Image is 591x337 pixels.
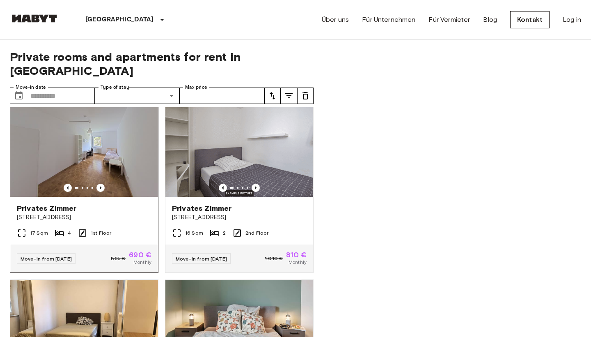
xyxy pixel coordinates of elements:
label: Max price [185,84,207,91]
span: 2 [223,229,226,237]
span: 690 € [129,251,151,259]
img: Marketing picture of unit DE-02-023-04M [10,98,158,197]
label: Move-in date [16,84,46,91]
button: Previous image [252,184,260,192]
button: Choose date [11,88,27,104]
button: Previous image [219,184,227,192]
button: tune [281,88,297,104]
a: Marketing picture of unit DE-02-002-002-02HFPrevious imagePrevious imagePrivates Zimmer[STREET_AD... [165,98,314,273]
a: Blog [483,15,497,25]
a: Für Unternehmen [362,15,415,25]
a: Über uns [322,15,349,25]
label: Type of stay [101,84,129,91]
span: 810 € [286,251,307,259]
span: 1.010 € [265,255,283,262]
span: 865 € [111,255,126,262]
img: Habyt [10,14,59,23]
a: Für Vermieter [428,15,470,25]
button: Previous image [64,184,72,192]
button: tune [264,88,281,104]
span: 17 Sqm [30,229,48,237]
a: Kontakt [510,11,550,28]
span: [STREET_ADDRESS] [17,213,151,222]
span: 1st Floor [91,229,111,237]
span: 4 [68,229,71,237]
span: Monthly [133,259,151,266]
a: Marketing picture of unit DE-02-023-04MPrevious imagePrevious imagePrivates Zimmer[STREET_ADDRESS... [10,98,158,273]
span: Move-in from [DATE] [176,256,227,262]
span: [STREET_ADDRESS] [172,213,307,222]
span: Privates Zimmer [17,203,76,213]
span: Privates Zimmer [172,203,231,213]
img: Marketing picture of unit DE-02-002-002-02HF [165,98,313,197]
span: Move-in from [DATE] [21,256,72,262]
span: Monthly [289,259,307,266]
span: 16 Sqm [185,229,203,237]
span: 2nd Floor [245,229,268,237]
button: Previous image [96,184,105,192]
span: Private rooms and apartments for rent in [GEOGRAPHIC_DATA] [10,50,314,78]
a: Log in [563,15,581,25]
button: tune [297,88,314,104]
p: [GEOGRAPHIC_DATA] [85,15,154,25]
